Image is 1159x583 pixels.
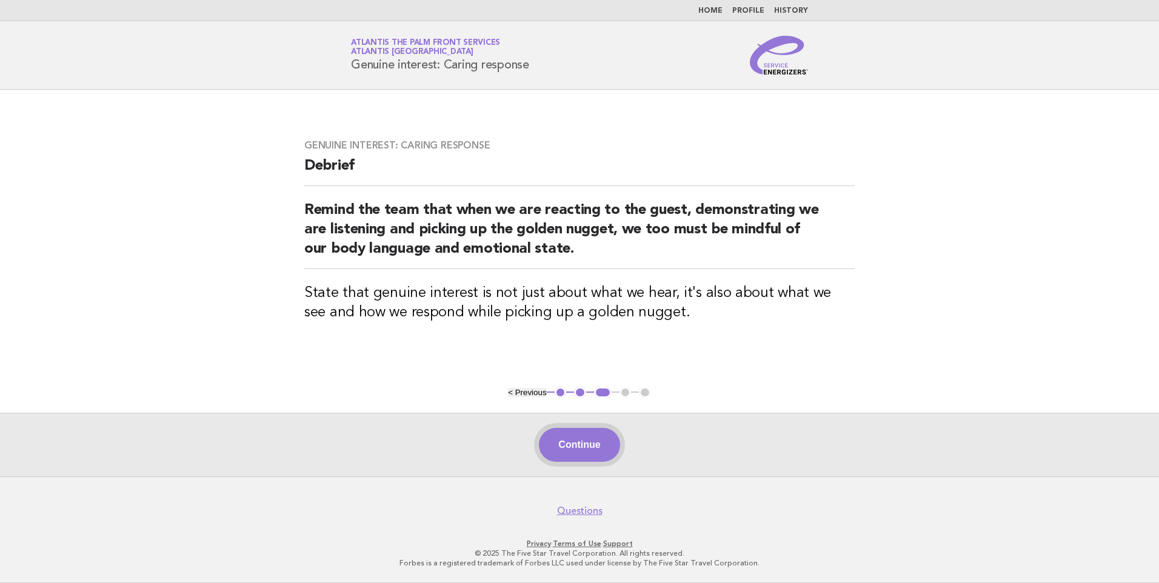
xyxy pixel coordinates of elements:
[209,539,950,548] p: · ·
[304,156,855,186] h2: Debrief
[732,7,764,15] a: Profile
[351,39,500,56] a: Atlantis The Palm Front ServicesAtlantis [GEOGRAPHIC_DATA]
[594,387,612,399] button: 3
[304,201,855,269] h2: Remind the team that when we are reacting to the guest, demonstrating we are listening and pickin...
[553,539,601,548] a: Terms of Use
[539,428,620,462] button: Continue
[304,139,855,152] h3: Genuine interest: Caring response
[750,36,808,75] img: Service Energizers
[209,558,950,568] p: Forbes is a registered trademark of Forbes LLC used under license by The Five Star Travel Corpora...
[557,505,603,517] a: Questions
[698,7,723,15] a: Home
[508,388,546,397] button: < Previous
[351,48,473,56] span: Atlantis [GEOGRAPHIC_DATA]
[209,548,950,558] p: © 2025 The Five Star Travel Corporation. All rights reserved.
[351,39,529,71] h1: Genuine interest: Caring response
[574,387,586,399] button: 2
[304,284,855,322] h3: State that genuine interest is not just about what we hear, it's also about what we see and how w...
[774,7,808,15] a: History
[555,387,567,399] button: 1
[603,539,633,548] a: Support
[527,539,551,548] a: Privacy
